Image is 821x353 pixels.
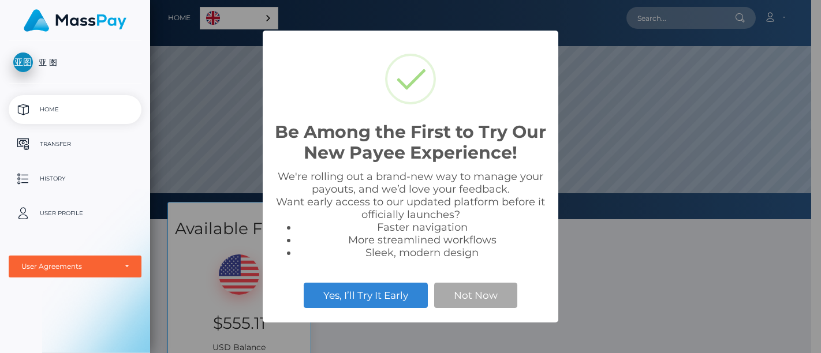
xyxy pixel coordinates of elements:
p: Home [13,101,137,118]
li: Sleek, modern design [297,246,547,259]
p: User Profile [13,205,137,222]
h2: Be Among the First to Try Our New Payee Experience! [274,122,547,163]
div: User Agreements [21,262,116,271]
li: More streamlined workflows [297,234,547,246]
p: History [13,170,137,187]
span: 亚 图 [9,57,141,67]
button: Yes, I’ll Try It Early [304,283,428,308]
div: We're rolling out a brand-new way to manage your payouts, and we’d love your feedback. Want early... [274,170,547,259]
img: MassPay [24,9,126,32]
button: Not Now [434,283,517,308]
button: User Agreements [9,256,141,277]
p: Transfer [13,136,137,153]
li: Faster navigation [297,221,547,234]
